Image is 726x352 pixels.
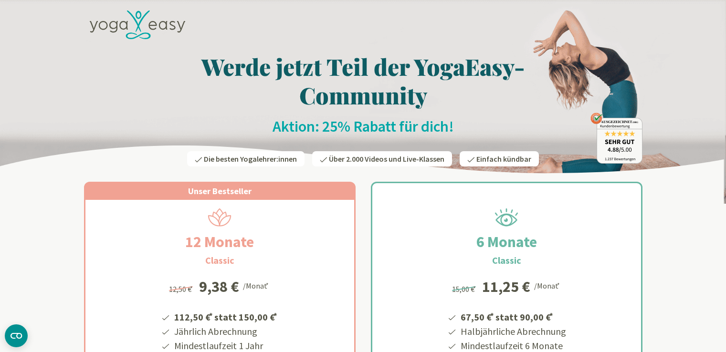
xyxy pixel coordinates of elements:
[199,279,239,294] div: 9,38 €
[188,186,252,197] span: Unser Bestseller
[476,154,531,164] span: Einfach kündbar
[452,284,477,294] span: 15,00 €
[590,113,642,164] img: ausgezeichnet_badge.png
[169,284,194,294] span: 12,50 €
[84,117,642,136] h2: Aktion: 25% Rabatt für dich!
[243,279,270,291] div: /Monat
[453,230,560,253] h2: 6 Monate
[534,279,561,291] div: /Monat
[173,308,279,324] li: 112,50 € statt 150,00 €
[482,279,530,294] div: 11,25 €
[173,324,279,339] li: Jährlich Abrechnung
[5,324,28,347] button: CMP-Widget öffnen
[329,154,444,164] span: Über 2.000 Videos und Live-Klassen
[205,253,234,268] h3: Classic
[84,52,642,109] h1: Werde jetzt Teil der YogaEasy-Community
[204,154,297,164] span: Die besten Yogalehrer:innen
[459,308,566,324] li: 67,50 € statt 90,00 €
[162,230,277,253] h2: 12 Monate
[492,253,521,268] h3: Classic
[459,324,566,339] li: Halbjährliche Abrechnung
